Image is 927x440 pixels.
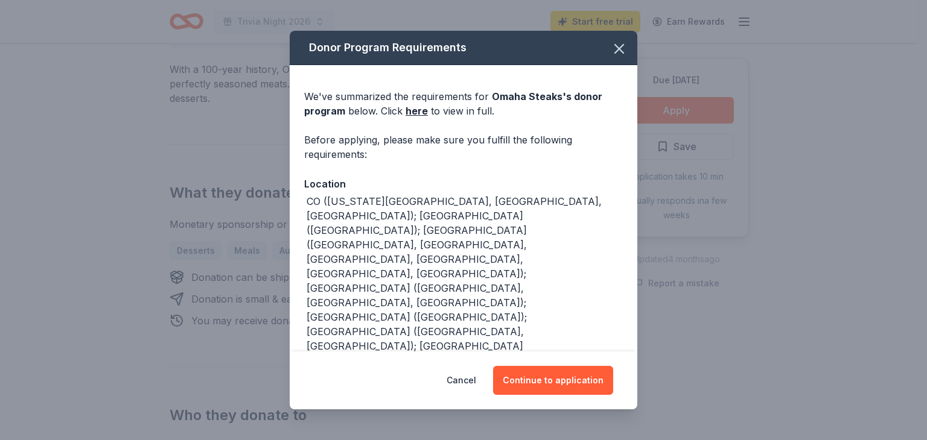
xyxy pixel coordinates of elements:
[290,31,637,65] div: Donor Program Requirements
[304,176,623,192] div: Location
[447,366,476,395] button: Cancel
[406,104,428,118] a: here
[304,89,623,118] div: We've summarized the requirements for below. Click to view in full.
[493,366,613,395] button: Continue to application
[304,133,623,162] div: Before applying, please make sure you fulfill the following requirements:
